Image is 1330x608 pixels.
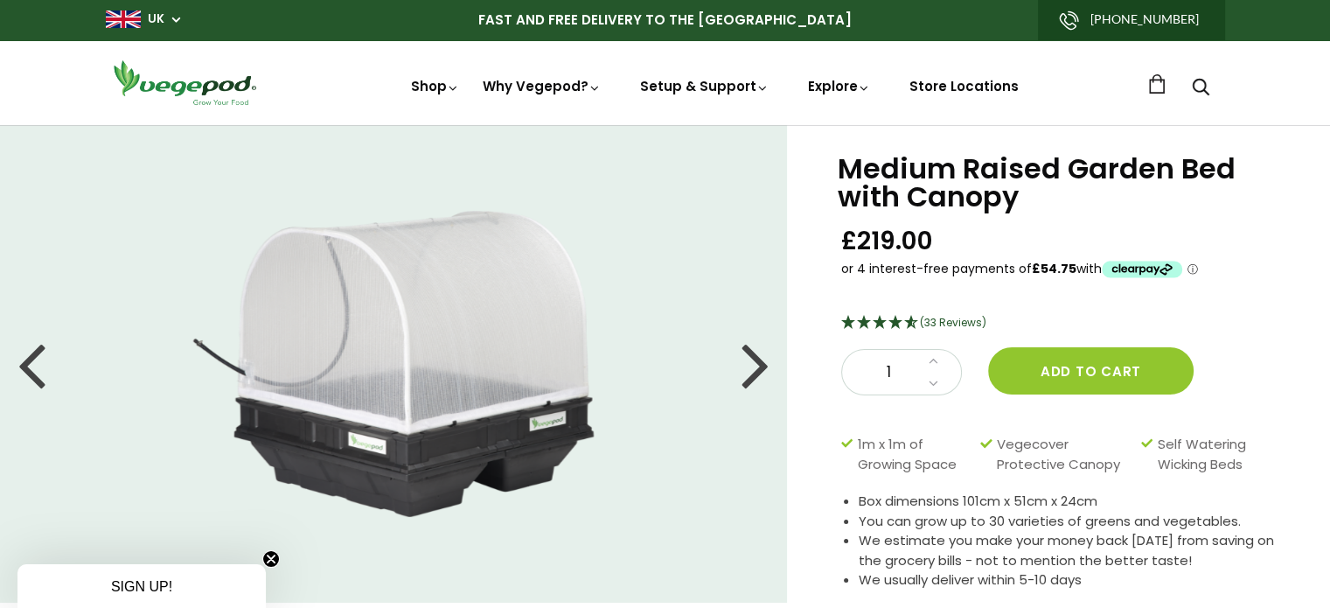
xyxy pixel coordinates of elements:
div: SIGN UP!Close teaser [17,564,266,608]
span: Vegecover Protective Canopy [997,435,1132,474]
a: Increase quantity by 1 [923,350,944,373]
img: Vegepod [106,58,263,108]
img: Medium Raised Garden Bed with Canopy [193,211,594,517]
a: Search [1192,80,1209,98]
span: SIGN UP! [111,579,172,594]
span: £219.00 [841,225,933,257]
a: Explore [808,77,871,95]
button: Add to cart [988,347,1194,395]
img: gb_large.png [106,10,141,28]
li: We estimate you make your money back [DATE] from saving on the grocery bills - not to mention the... [859,531,1286,570]
a: Why Vegepod? [483,77,602,95]
li: You can grow up to 30 varieties of greens and vegetables. [859,512,1286,532]
a: Decrease quantity by 1 [923,373,944,395]
h1: Medium Raised Garden Bed with Canopy [838,155,1286,211]
li: We usually deliver within 5-10 days [859,570,1286,591]
a: Shop [411,77,460,95]
a: UK [148,10,164,28]
div: 4.67 Stars - 33 Reviews [841,312,1286,335]
span: Self Watering Wicking Beds [1157,435,1278,474]
a: Setup & Support [640,77,769,95]
li: Box dimensions 101cm x 51cm x 24cm [859,492,1286,512]
span: (33 Reviews) [920,315,986,330]
button: Close teaser [262,550,280,568]
span: 1m x 1m of Growing Space [857,435,971,474]
span: 1 [860,361,919,384]
a: Store Locations [909,77,1019,95]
